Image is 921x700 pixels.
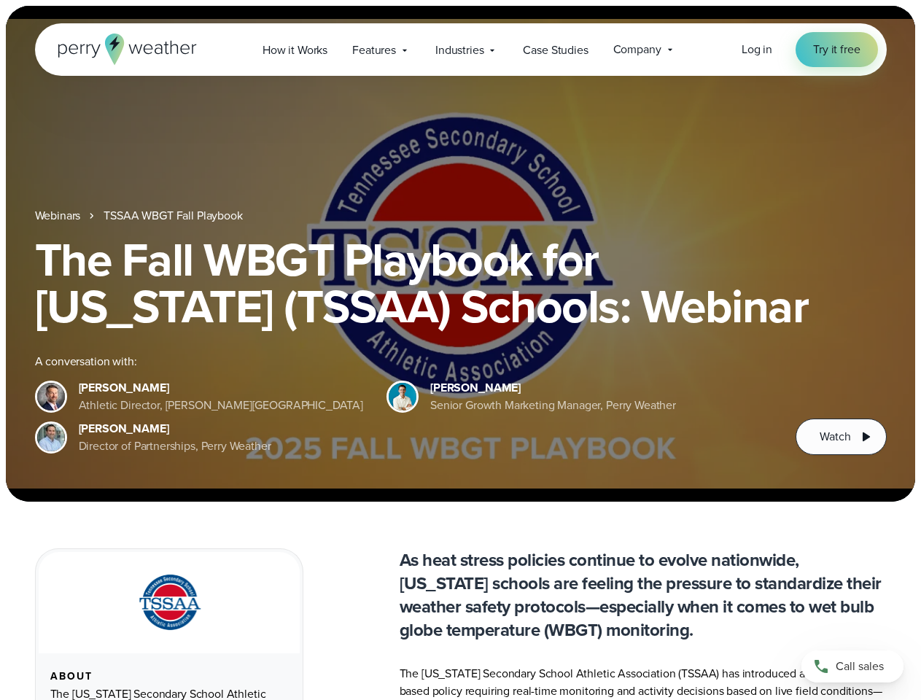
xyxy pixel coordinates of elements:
[801,650,903,682] a: Call sales
[35,353,773,370] div: A conversation with:
[35,207,81,225] a: Webinars
[352,42,396,59] span: Features
[820,428,850,446] span: Watch
[400,548,887,642] p: As heat stress policies continue to evolve nationwide, [US_STATE] schools are feeling the pressur...
[836,658,884,675] span: Call sales
[430,397,676,414] div: Senior Growth Marketing Manager, Perry Weather
[813,41,860,58] span: Try it free
[37,383,65,411] img: Brian Wyatt
[510,35,600,65] a: Case Studies
[250,35,340,65] a: How it Works
[430,379,676,397] div: [PERSON_NAME]
[796,32,877,67] a: Try it free
[389,383,416,411] img: Spencer Patton, Perry Weather
[523,42,588,59] span: Case Studies
[104,207,242,225] a: TSSAA WBGT Fall Playbook
[796,419,886,455] button: Watch
[263,42,327,59] span: How it Works
[742,41,772,58] a: Log in
[35,236,887,330] h1: The Fall WBGT Playbook for [US_STATE] (TSSAA) Schools: Webinar
[50,671,288,682] div: About
[120,569,218,636] img: TSSAA-Tennessee-Secondary-School-Athletic-Association.svg
[35,207,887,225] nav: Breadcrumb
[79,437,271,455] div: Director of Partnerships, Perry Weather
[79,420,271,437] div: [PERSON_NAME]
[79,379,364,397] div: [PERSON_NAME]
[613,41,661,58] span: Company
[79,397,364,414] div: Athletic Director, [PERSON_NAME][GEOGRAPHIC_DATA]
[37,424,65,451] img: Jeff Wood
[435,42,483,59] span: Industries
